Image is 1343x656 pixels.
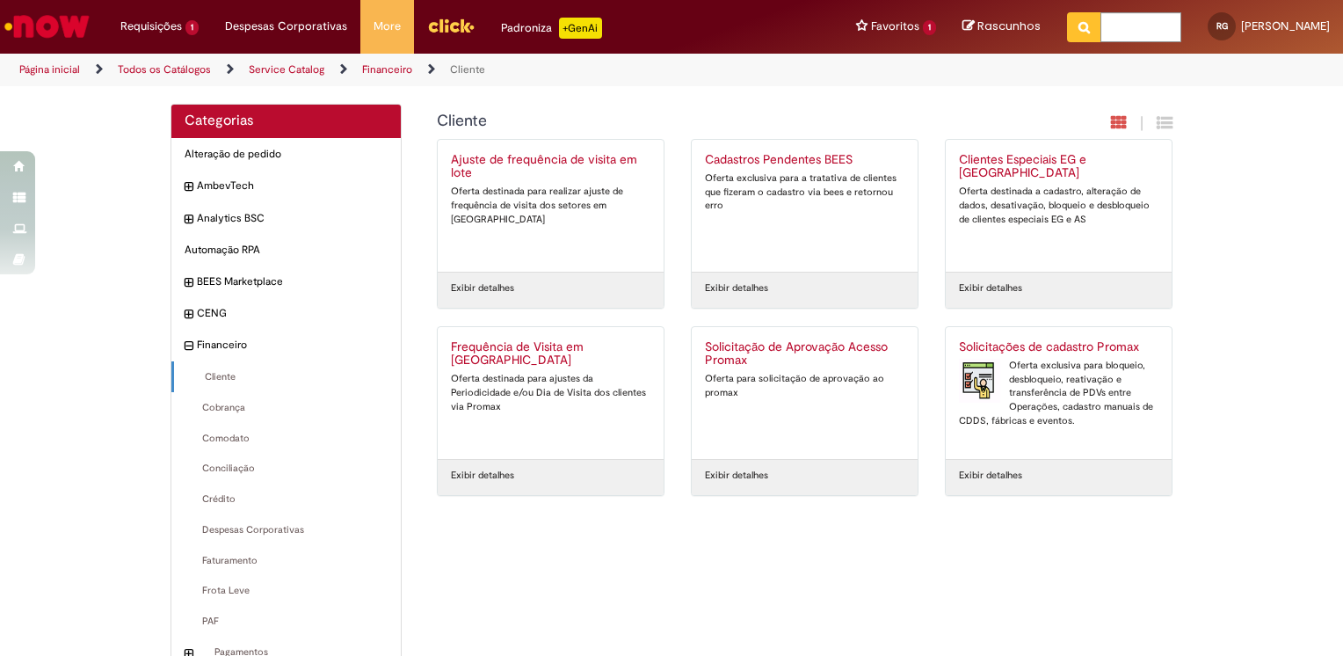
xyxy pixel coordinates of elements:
button: Pesquisar [1067,12,1101,42]
div: Faturamento [171,545,401,577]
div: Alteração de pedido [171,138,401,171]
a: Exibir detalhes [705,281,768,295]
span: Requisições [120,18,182,35]
a: Solicitações de cadastro Promax Solicitações de cadastro Promax Oferta exclusiva para bloqueio, d... [946,327,1172,459]
h2: Categorias [185,113,388,129]
img: click_logo_yellow_360x200.png [427,12,475,39]
div: recolher categoria Financeiro Financeiro [171,329,401,361]
div: Cobrança [171,392,401,424]
a: Clientes Especiais EG e [GEOGRAPHIC_DATA] Oferta destinada a cadastro, alteração de dados, desati... [946,140,1172,272]
a: Cadastros Pendentes BEES Oferta exclusiva para a tratativa de clientes que fizeram o cadastro via... [692,140,918,272]
h2: Cadastros Pendentes BEES [705,153,904,167]
a: Exibir detalhes [451,469,514,483]
h2: Solicitações de cadastro Promax [959,340,1158,354]
div: Conciliação [171,453,401,485]
i: expandir categoria AmbevTech [185,179,192,196]
i: expandir categoria Analytics BSC [185,211,192,229]
p: +GenAi [559,18,602,39]
span: CENG [197,306,388,321]
h2: Clientes Especiais EG e AS [959,153,1158,181]
div: Oferta para solicitação de aprovação ao promax [705,372,904,399]
span: PAF [185,615,388,629]
div: Oferta exclusiva para bloqueio, desbloqueio, reativação e transferência de PDVs entre Operações, ... [959,359,1158,428]
h2: Solicitação de Aprovação Acesso Promax [705,340,904,368]
img: ServiceNow [2,9,92,44]
span: Cliente [187,370,388,384]
div: Cliente [171,361,401,393]
div: Padroniza [501,18,602,39]
div: Oferta destinada para ajustes da Periodicidade e/ou Dia de Visita dos clientes via Promax [451,372,650,413]
i: Exibição em cartão [1111,114,1127,131]
a: Rascunhos [962,18,1041,35]
a: Exibir detalhes [705,469,768,483]
span: 1 [923,20,936,35]
span: Cobrança [185,401,388,415]
a: Solicitação de Aprovação Acesso Promax Oferta para solicitação de aprovação ao promax [692,327,918,459]
div: Despesas Corporativas [171,514,401,546]
i: recolher categoria Financeiro [185,338,192,355]
div: Oferta exclusiva para a tratativa de clientes que fizeram o cadastro via bees e retornou erro [705,171,904,213]
span: Favoritos [871,18,919,35]
a: Exibir detalhes [959,281,1022,295]
div: Oferta destinada a cadastro, alteração de dados, desativação, bloqueio e desbloqueio de clientes ... [959,185,1158,226]
a: Exibir detalhes [451,281,514,295]
i: expandir categoria BEES Marketplace [185,274,192,292]
div: PAF [171,606,401,638]
span: Analytics BSC [197,211,388,226]
h2: Ajuste de frequência de visita em lote [451,153,650,181]
i: Exibição de grade [1157,114,1172,131]
span: Despesas Corporativas [225,18,347,35]
img: Solicitações de cadastro Promax [959,359,1000,403]
a: Service Catalog [249,62,324,77]
span: Frota Leve [185,584,388,598]
span: Comodato [185,432,388,446]
div: expandir categoria BEES Marketplace BEES Marketplace [171,266,401,298]
span: Faturamento [185,554,388,568]
div: Frota Leve [171,575,401,607]
h1: {"description":null,"title":"Cliente"} Categoria [437,113,983,130]
i: expandir categoria CENG [185,306,192,324]
span: Financeiro [197,338,388,353]
span: 1 [185,20,199,35]
span: Alteração de pedido [185,147,388,162]
span: | [1140,113,1143,134]
a: Todos os Catálogos [118,62,211,77]
span: Conciliação [185,462,388,476]
span: BEES Marketplace [197,274,388,289]
a: Ajuste de frequência de visita em lote Oferta destinada para realizar ajuste de frequência de vis... [438,140,664,272]
div: expandir categoria CENG CENG [171,297,401,330]
a: Financeiro [362,62,412,77]
span: [PERSON_NAME] [1241,18,1330,33]
div: Automação RPA [171,234,401,266]
div: Oferta destinada para realizar ajuste de frequência de visita dos setores em [GEOGRAPHIC_DATA] [451,185,650,226]
div: expandir categoria Analytics BSC Analytics BSC [171,202,401,235]
span: More [374,18,401,35]
a: Página inicial [19,62,80,77]
span: Despesas Corporativas [185,523,388,537]
a: Exibir detalhes [959,469,1022,483]
a: Cliente [450,62,485,77]
a: Frequência de Visita em [GEOGRAPHIC_DATA] Oferta destinada para ajustes da Periodicidade e/ou Dia... [438,327,664,459]
span: Crédito [185,492,388,507]
div: Crédito [171,484,401,515]
span: AmbevTech [197,179,388,193]
ul: Trilhas de página [13,54,882,86]
span: Rascunhos [977,18,1041,34]
div: Comodato [171,423,401,455]
span: Automação RPA [185,243,388,258]
div: expandir categoria AmbevTech AmbevTech [171,170,401,202]
h2: Frequência de Visita em Lote [451,340,650,368]
span: RG [1216,20,1228,32]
